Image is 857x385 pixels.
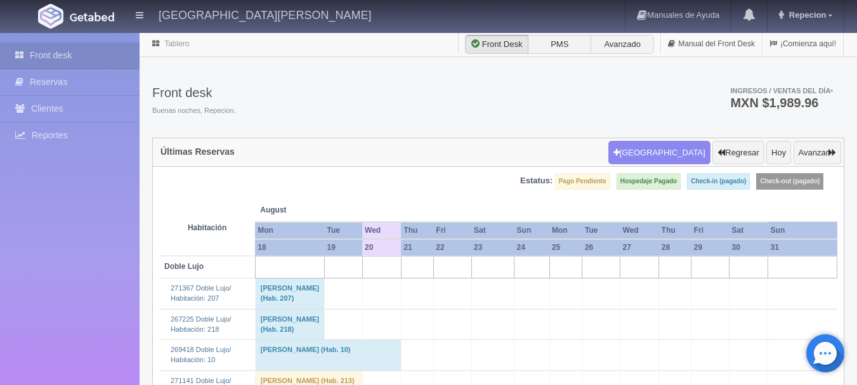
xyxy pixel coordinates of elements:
[325,222,363,239] th: Tue
[620,222,658,239] th: Wed
[520,175,553,187] label: Estatus:
[768,222,837,239] th: Sun
[260,205,357,216] span: August
[159,6,371,22] h4: [GEOGRAPHIC_DATA][PERSON_NAME]
[766,141,791,165] button: Hoy
[362,222,401,239] th: Wed
[433,239,471,256] th: 22
[794,141,841,165] button: Avanzar
[555,173,610,190] label: Pago Pendiente
[164,262,204,271] b: Doble Lujo
[255,239,324,256] th: 18
[433,222,471,239] th: Fri
[729,239,768,256] th: 30
[691,222,729,239] th: Fri
[471,222,514,239] th: Sat
[152,86,235,100] h3: Front desk
[730,96,833,109] h3: MXN $1,989.96
[401,239,433,256] th: 21
[70,12,114,22] img: Getabed
[617,173,681,190] label: Hospedaje Pagado
[608,141,710,165] button: [GEOGRAPHIC_DATA]
[549,222,582,239] th: Mon
[591,35,654,54] label: Avanzado
[465,35,528,54] label: Front Desk
[362,239,401,256] th: 20
[528,35,591,54] label: PMS
[171,346,231,363] a: 269418 Doble Lujo/Habitación: 10
[729,222,768,239] th: Sat
[171,284,231,302] a: 271367 Doble Lujo/Habitación: 207
[768,239,837,256] th: 31
[687,173,750,190] label: Check-in (pagado)
[171,315,231,333] a: 267225 Doble Lujo/Habitación: 218
[160,147,235,157] h4: Últimas Reservas
[514,222,549,239] th: Sun
[582,222,620,239] th: Tue
[730,87,833,95] span: Ingresos / Ventas del día
[582,239,620,256] th: 26
[620,239,658,256] th: 27
[756,173,823,190] label: Check-out (pagado)
[255,309,324,339] td: [PERSON_NAME] (Hab. 218)
[255,340,401,370] td: [PERSON_NAME] (Hab. 10)
[659,239,691,256] th: 28
[712,141,764,165] button: Regresar
[255,222,324,239] th: Mon
[188,223,226,232] strong: Habitación
[661,32,762,56] a: Manual del Front Desk
[691,239,729,256] th: 29
[549,239,582,256] th: 25
[255,278,324,309] td: [PERSON_NAME] (Hab. 207)
[514,239,549,256] th: 24
[762,32,843,56] a: ¡Comienza aquí!
[164,39,189,48] a: Tablero
[401,222,433,239] th: Thu
[659,222,691,239] th: Thu
[152,106,235,116] span: Buenas noches, Repecion.
[786,10,827,20] span: Repecion
[471,239,514,256] th: 23
[38,4,63,29] img: Getabed
[325,239,363,256] th: 19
